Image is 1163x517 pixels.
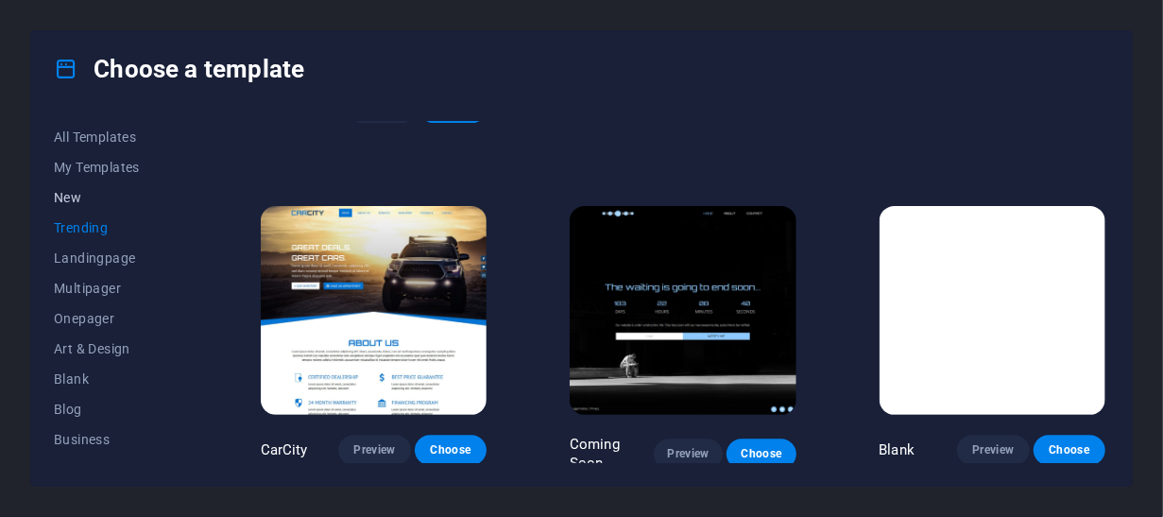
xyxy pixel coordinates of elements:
span: Choose [742,446,780,461]
span: Blank [54,371,178,387]
span: Choose [430,442,471,457]
button: Education & Culture [54,455,178,485]
p: Blank [880,440,915,459]
span: New [54,190,178,205]
span: Choose [1049,442,1090,457]
img: Coming Soon [570,206,795,415]
span: Preview [353,442,395,457]
button: Business [54,424,178,455]
span: Blog [54,402,178,417]
span: Preview [669,446,708,461]
p: Coming Soon [570,435,654,473]
button: Preview [338,435,410,465]
button: Choose [415,435,487,465]
span: Preview [972,442,1014,457]
button: New [54,182,178,213]
span: Art & Design [54,341,178,356]
button: Blank [54,364,178,394]
button: Onepager [54,303,178,334]
span: All Templates [54,129,178,145]
button: Landingpage [54,243,178,273]
span: Landingpage [54,250,178,266]
button: My Templates [54,152,178,182]
span: Multipager [54,281,178,296]
button: Preview [957,435,1029,465]
h4: Choose a template [54,54,304,84]
button: All Templates [54,122,178,152]
span: Education & Culture [54,462,178,477]
button: Art & Design [54,334,178,364]
p: CarCity [261,440,308,459]
img: Blank [880,206,1105,415]
button: Trending [54,213,178,243]
button: Preview [654,439,723,469]
span: My Templates [54,160,178,175]
button: Blog [54,394,178,424]
button: Choose [1034,435,1105,465]
span: Onepager [54,311,178,326]
span: Trending [54,220,178,235]
span: Business [54,432,178,447]
button: Multipager [54,273,178,303]
button: Choose [727,439,795,469]
img: CarCity [261,206,487,415]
